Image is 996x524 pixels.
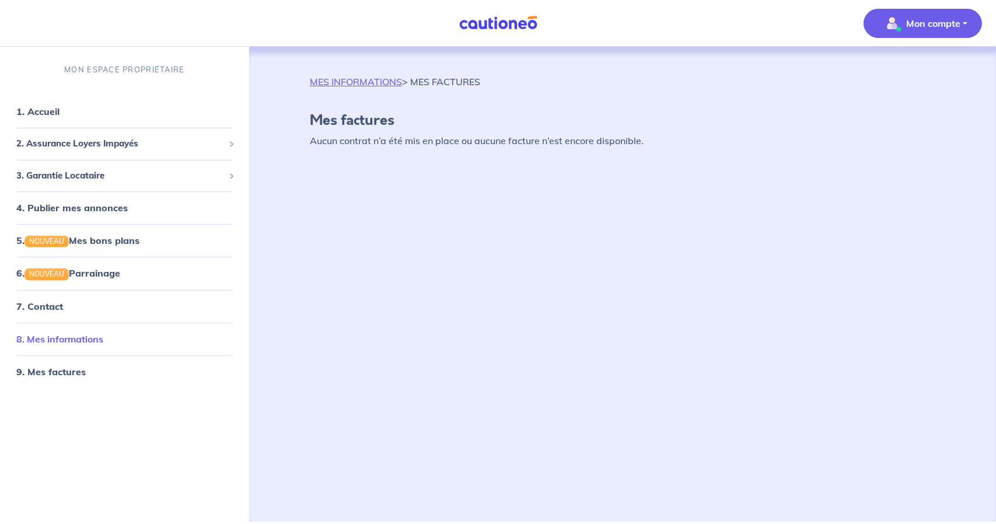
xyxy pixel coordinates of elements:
a: MES INFORMATIONS [310,76,402,88]
a: 9. Mes factures [16,365,86,377]
span: 3. Garantie Locataire [16,169,224,183]
div: 8. Mes informations [5,327,244,350]
p: MON ESPACE PROPRIÉTAIRE [64,64,184,75]
div: 3. Garantie Locataire [5,165,244,187]
p: Mon compte [906,16,960,30]
button: illu_account_valid_menu.svgMon compte [864,9,982,38]
a: 5.NOUVEAUMes bons plans [16,235,139,246]
a: 1. Accueil [16,106,60,117]
div: 4. Publier mes annonces [5,196,244,219]
img: illu_account_valid_menu.svg [883,14,901,33]
p: > MES FACTURES [310,75,480,89]
p: Aucun contrat n’a été mis en place ou aucune facture n’est encore disponible. [310,134,935,148]
div: 5.NOUVEAUMes bons plans [5,229,244,252]
a: 6.NOUVEAUParrainage [16,267,120,279]
div: 1. Accueil [5,100,244,123]
img: Cautioneo [455,16,542,30]
span: 2. Assurance Loyers Impayés [16,137,224,151]
div: 9. Mes factures [5,359,244,383]
div: 6.NOUVEAUParrainage [5,261,244,285]
div: 7. Contact [5,294,244,317]
div: 2. Assurance Loyers Impayés [5,132,244,155]
a: 8. Mes informations [16,333,103,344]
a: 4. Publier mes annonces [16,202,128,214]
h4: Mes factures [310,112,935,129]
a: 7. Contact [16,300,63,312]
